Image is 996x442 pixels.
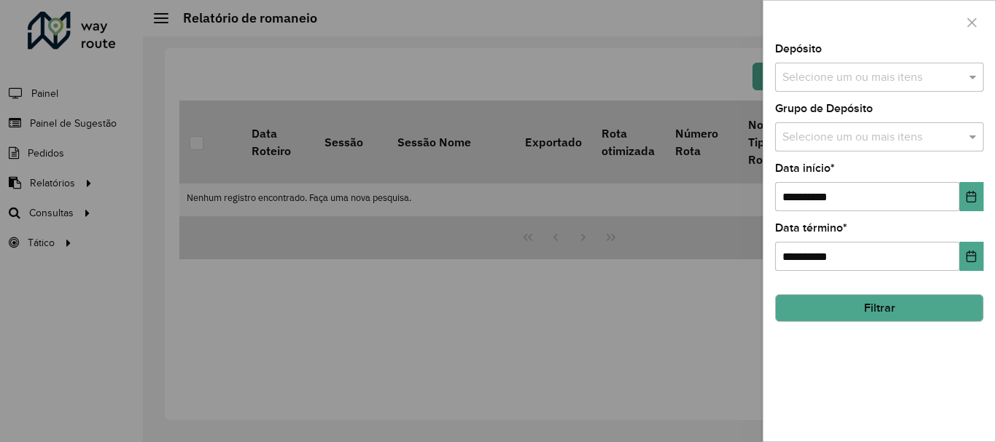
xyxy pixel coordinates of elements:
label: Data término [775,219,847,237]
label: Depósito [775,40,822,58]
button: Choose Date [960,242,984,271]
label: Data início [775,159,835,177]
button: Filtrar [775,294,984,322]
label: Grupo de Depósito [775,100,873,117]
button: Choose Date [960,182,984,211]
